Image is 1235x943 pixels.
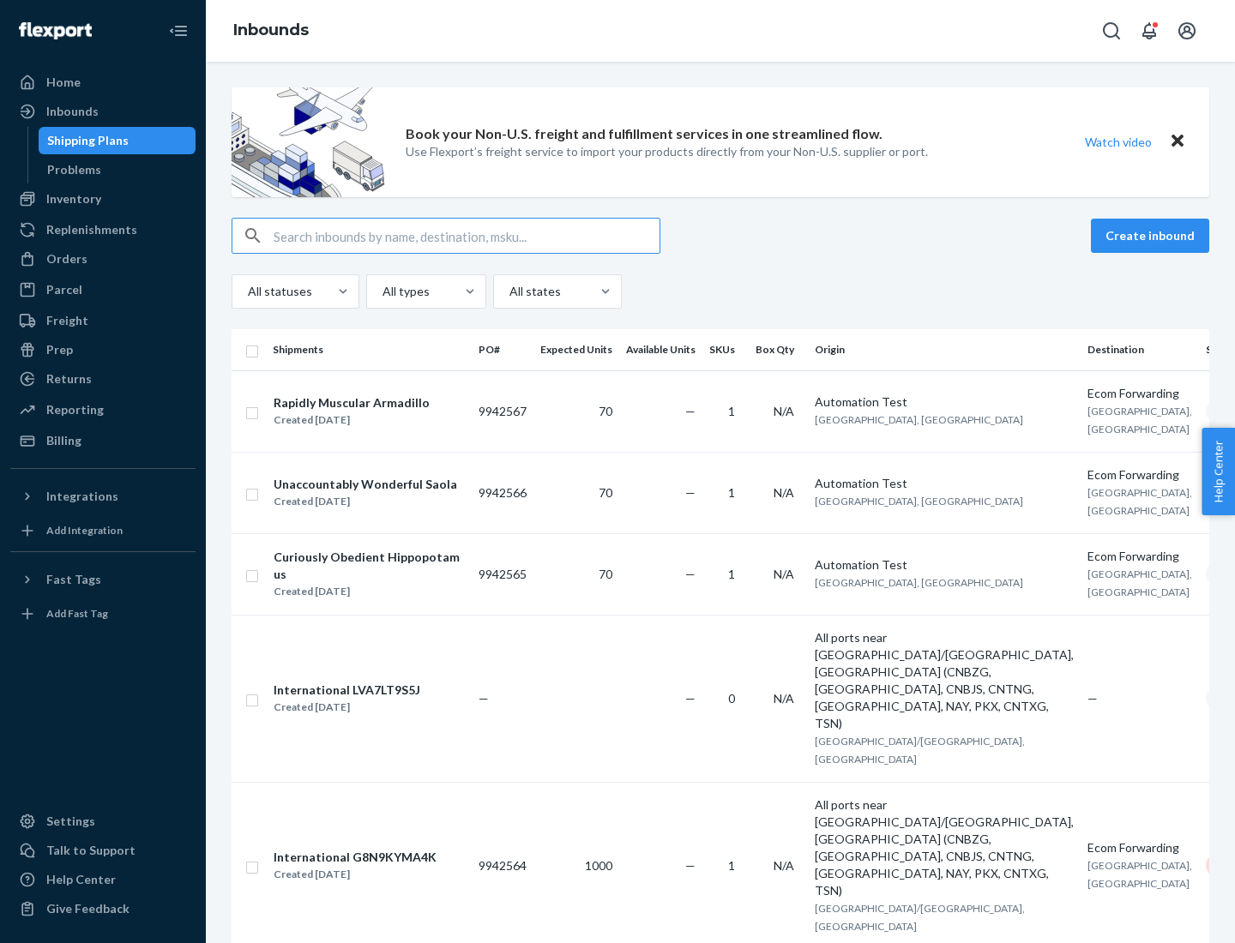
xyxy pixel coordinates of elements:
div: Settings [46,813,95,830]
a: Home [10,69,196,96]
div: Add Fast Tag [46,606,108,621]
th: SKUs [702,329,749,370]
a: Add Integration [10,517,196,544]
div: Created [DATE] [274,583,464,600]
th: Destination [1081,329,1199,370]
span: [GEOGRAPHIC_DATA], [GEOGRAPHIC_DATA] [1087,568,1192,598]
span: N/A [774,404,794,418]
span: N/A [774,858,794,873]
button: Create inbound [1091,219,1209,253]
span: — [685,567,696,581]
div: Add Integration [46,523,123,538]
button: Close Navigation [161,14,196,48]
span: 70 [599,485,612,500]
div: Give Feedback [46,900,130,917]
span: N/A [774,691,794,706]
a: Inventory [10,185,196,213]
input: All states [508,283,509,300]
button: Integrations [10,483,196,510]
p: Book your Non-U.S. freight and fulfillment services in one streamlined flow. [406,124,883,144]
div: Problems [47,161,101,178]
span: — [479,691,489,706]
div: Home [46,74,81,91]
button: Help Center [1202,428,1235,515]
span: 70 [599,567,612,581]
a: Shipping Plans [39,127,196,154]
span: [GEOGRAPHIC_DATA], [GEOGRAPHIC_DATA] [1087,486,1192,517]
div: Freight [46,312,88,329]
span: [GEOGRAPHIC_DATA], [GEOGRAPHIC_DATA] [1087,859,1192,890]
span: [GEOGRAPHIC_DATA], [GEOGRAPHIC_DATA] [815,495,1023,508]
div: Integrations [46,488,118,505]
div: Talk to Support [46,842,136,859]
th: Box Qty [749,329,808,370]
a: Replenishments [10,216,196,243]
span: — [1087,691,1098,706]
span: [GEOGRAPHIC_DATA], [GEOGRAPHIC_DATA] [815,413,1023,426]
span: 1 [728,567,735,581]
div: Inbounds [46,103,99,120]
span: [GEOGRAPHIC_DATA], [GEOGRAPHIC_DATA] [1087,405,1192,435]
span: 1 [728,485,735,500]
td: 9942566 [472,452,533,533]
ol: breadcrumbs [220,6,322,56]
div: Automation Test [815,556,1074,574]
p: Use Flexport’s freight service to import your products directly from your Non-U.S. supplier or port. [406,143,928,160]
span: — [685,404,696,418]
a: Inbounds [10,98,196,125]
div: All ports near [GEOGRAPHIC_DATA]/[GEOGRAPHIC_DATA], [GEOGRAPHIC_DATA] (CNBZG, [GEOGRAPHIC_DATA], ... [815,796,1074,899]
div: Created [DATE] [274,866,437,883]
div: Reporting [46,401,104,418]
input: Search inbounds by name, destination, msku... [274,219,660,253]
div: Ecom Forwarding [1087,466,1192,484]
span: 1 [728,404,735,418]
th: Expected Units [533,329,619,370]
button: Open account menu [1170,14,1204,48]
a: Prep [10,336,196,363]
div: Created [DATE] [274,699,420,716]
div: Shipping Plans [47,132,129,149]
span: — [685,691,696,706]
button: Watch video [1074,129,1163,154]
div: Returns [46,370,92,387]
input: All types [381,283,383,300]
span: 1 [728,858,735,873]
div: Help Center [46,871,116,888]
a: Parcel [10,276,196,303]
div: Automation Test [815,393,1074,411]
span: N/A [774,485,794,500]
div: Ecom Forwarding [1087,839,1192,856]
span: [GEOGRAPHIC_DATA]/[GEOGRAPHIC_DATA], [GEOGRAPHIC_DATA] [815,735,1025,766]
a: Add Fast Tag [10,600,196,628]
button: Open Search Box [1094,14,1129,48]
span: 70 [599,404,612,418]
a: Freight [10,307,196,334]
span: — [685,485,696,500]
img: Flexport logo [19,22,92,39]
div: Replenishments [46,221,137,238]
div: Ecom Forwarding [1087,385,1192,402]
div: Fast Tags [46,571,101,588]
span: 1000 [585,858,612,873]
div: Unaccountably Wonderful Saola [274,476,457,493]
a: Returns [10,365,196,393]
div: Billing [46,432,81,449]
div: Automation Test [815,475,1074,492]
div: Created [DATE] [274,493,457,510]
div: Parcel [46,281,82,298]
span: N/A [774,567,794,581]
span: [GEOGRAPHIC_DATA]/[GEOGRAPHIC_DATA], [GEOGRAPHIC_DATA] [815,902,1025,933]
div: Rapidly Muscular Armadillo [274,394,430,411]
a: Settings [10,808,196,835]
td: 9942567 [472,370,533,452]
div: Curiously Obedient Hippopotamus [274,549,464,583]
a: Billing [10,427,196,454]
input: All statuses [246,283,248,300]
button: Give Feedback [10,895,196,922]
th: Shipments [266,329,472,370]
a: Help Center [10,866,196,893]
div: Inventory [46,190,101,207]
button: Fast Tags [10,566,196,593]
a: Inbounds [233,21,309,39]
